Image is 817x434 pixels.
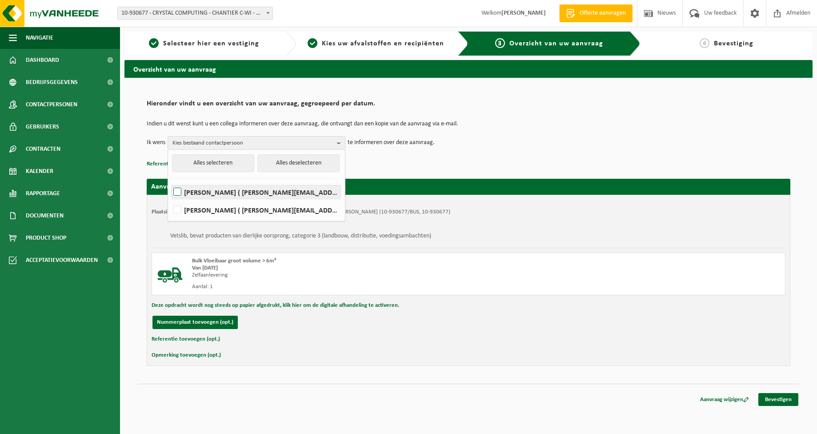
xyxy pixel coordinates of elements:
label: [PERSON_NAME] ( [PERSON_NAME][EMAIL_ADDRESS][DOMAIN_NAME] ) [172,203,340,217]
span: 1 [149,38,159,48]
h2: Hieronder vindt u een overzicht van uw aanvraag, gegroepeerd per datum. [147,100,790,112]
img: BL-LQ-LV.png [156,257,183,284]
span: 3 [495,38,505,48]
p: Ik wens [147,136,165,149]
label: [PERSON_NAME] ( [PERSON_NAME][EMAIL_ADDRESS][DOMAIN_NAME] ) [172,185,340,199]
span: Bedrijfsgegevens [26,71,78,93]
span: 4 [700,38,709,48]
p: Indien u dit wenst kunt u een collega informeren over deze aanvraag, die ontvangt dan een kopie v... [147,121,790,127]
a: 1Selecteer hier een vestiging [129,38,279,49]
span: Gebruikers [26,116,59,138]
span: Selecteer hier een vestiging [163,40,259,47]
button: Deze opdracht wordt nog steeds op papier afgedrukt, klik hier om de digitale afhandeling te activ... [152,300,399,311]
span: Documenten [26,205,64,227]
button: Opmerking toevoegen (opt.) [152,350,221,361]
span: Dashboard [26,49,59,71]
h2: Overzicht van uw aanvraag [124,60,813,77]
div: Aantal: 1 [192,283,504,290]
span: Kalender [26,160,53,182]
strong: Plaatsingsadres: [152,209,190,215]
span: Bevestiging [714,40,753,47]
a: Offerte aanvragen [559,4,633,22]
span: Acceptatievoorwaarden [26,249,98,271]
button: Alles deselecteren [257,154,340,172]
span: Contracten [26,138,60,160]
span: Overzicht van uw aanvraag [509,40,603,47]
span: Product Shop [26,227,66,249]
span: Contactpersonen [26,93,77,116]
span: 10-930677 - CRYSTAL COMPUTING - CHANTIER C-WI - BAUDOUR [117,7,273,20]
a: 2Kies uw afvalstoffen en recipiënten [301,38,451,49]
button: Nummerplaat toevoegen (opt.) [152,316,238,329]
strong: [PERSON_NAME] [501,10,546,16]
strong: Aanvraag voor [DATE] [151,183,218,190]
span: Kies uw afvalstoffen en recipiënten [322,40,444,47]
a: Bevestigen [758,393,798,406]
span: Offerte aanvragen [577,9,628,18]
span: Rapportage [26,182,60,205]
div: Zelfaanlevering [192,272,504,279]
a: Aanvraag wijzigen [693,393,756,406]
button: Referentie toevoegen (opt.) [152,334,220,345]
span: 2 [308,38,317,48]
button: Referentie toevoegen (opt.) [147,158,215,170]
button: Alles selecteren [172,154,254,172]
h3: Vetslib, bevat producten van dierlijke oorsprong, categorie 3 (landbouw, distributie, voedingsamb... [170,229,431,243]
button: Kies bestaand contactpersoon [168,136,345,149]
p: te informeren over deze aanvraag. [348,136,435,149]
span: Kies bestaand contactpersoon [172,137,333,150]
span: Bulk Vloeibaar groot volume > 6m³ [192,258,276,264]
span: Navigatie [26,27,53,49]
span: 10-930677 - CRYSTAL COMPUTING - CHANTIER C-WI - BAUDOUR [118,7,272,20]
strong: Van [DATE] [192,265,218,271]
